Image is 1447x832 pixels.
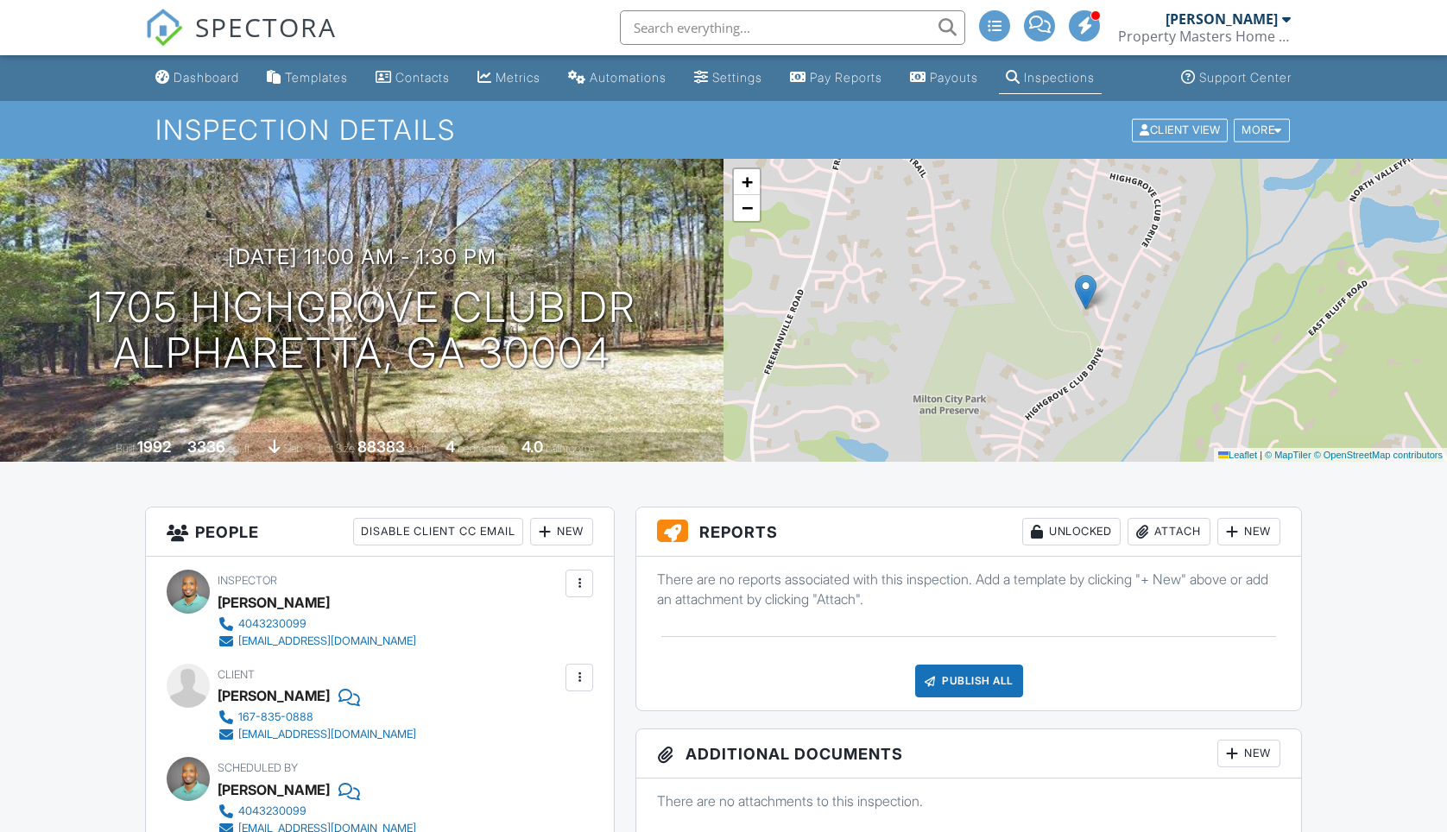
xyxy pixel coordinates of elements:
div: 4.0 [521,438,543,456]
a: Settings [687,62,769,94]
p: There are no attachments to this inspection. [657,791,1280,810]
div: Attach [1128,518,1210,545]
span: Client [218,668,255,681]
span: bathrooms [546,442,595,455]
span: sq.ft. [408,442,429,455]
h1: 1705 Highgrove Club Dr Alpharetta, GA 30004 [88,285,636,376]
div: Property Masters Home Inspections [1118,28,1291,45]
img: Marker [1075,274,1096,310]
div: 1992 [137,438,171,456]
div: New [1217,740,1280,767]
a: Templates [260,62,355,94]
div: 4 [445,438,455,456]
div: New [530,518,593,545]
span: Built [116,442,135,455]
div: [EMAIL_ADDRESS][DOMAIN_NAME] [238,634,416,648]
a: 4043230099 [218,615,416,633]
div: [PERSON_NAME] [218,589,330,615]
div: Payouts [930,70,978,85]
div: Inspections [1024,70,1095,85]
span: sq. ft. [228,442,252,455]
div: New [1217,518,1280,545]
span: bedrooms [458,442,505,455]
div: Automations [590,70,667,85]
a: Support Center [1174,62,1299,94]
div: [PERSON_NAME] [218,777,330,803]
a: [EMAIL_ADDRESS][DOMAIN_NAME] [218,633,416,650]
div: Contacts [395,70,450,85]
a: Automations (Advanced) [561,62,673,94]
a: SPECTORA [145,23,337,60]
div: 88383 [357,438,405,456]
div: [PERSON_NAME] [218,683,330,709]
div: Settings [712,70,762,85]
img: The Best Home Inspection Software - Spectora [145,9,183,47]
input: Search everything... [620,10,965,45]
div: Metrics [496,70,540,85]
a: Contacts [369,62,457,94]
a: © MapTiler [1265,450,1311,460]
div: 3336 [187,438,225,456]
div: Unlocked [1022,518,1121,545]
p: There are no reports associated with this inspection. Add a template by clicking "+ New" above or... [657,570,1280,608]
div: Disable Client CC Email [353,518,523,545]
span: + [742,171,753,192]
div: [PERSON_NAME] [1166,10,1278,28]
div: More [1234,118,1290,142]
div: Dashboard [174,70,239,85]
a: Metrics [471,62,547,94]
a: Zoom in [734,169,760,195]
a: Zoom out [734,195,760,221]
span: − [742,197,753,218]
div: Support Center [1199,70,1292,85]
a: Client View [1130,123,1232,136]
a: Dashboard [148,62,246,94]
div: Pay Reports [810,70,882,85]
span: | [1260,450,1262,460]
div: Client View [1132,118,1228,142]
div: 4043230099 [238,804,306,818]
span: slab [283,442,302,455]
a: Inspections [999,62,1102,94]
h3: People [146,507,615,557]
h3: [DATE] 11:00 am - 1:30 pm [228,245,496,268]
a: Leaflet [1218,450,1257,460]
div: Templates [285,70,348,85]
div: 167-835-0888 [238,710,313,724]
span: SPECTORA [195,9,337,45]
h3: Additional Documents [636,729,1301,778]
h1: Inspection Details [155,115,1291,145]
h3: Reports [636,507,1301,557]
span: Inspector [218,574,277,587]
div: 4043230099 [238,617,306,631]
div: [EMAIL_ADDRESS][DOMAIN_NAME] [238,728,416,741]
a: [EMAIL_ADDRESS][DOMAIN_NAME] [218,726,416,743]
a: Pay Reports [783,62,889,94]
span: Lot Size [319,442,355,455]
a: 167-835-0888 [218,709,416,726]
a: © OpenStreetMap contributors [1314,450,1443,460]
div: Publish All [915,665,1023,697]
a: 4043230099 [218,803,416,820]
a: Payouts [903,62,985,94]
span: Scheduled By [218,761,298,774]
